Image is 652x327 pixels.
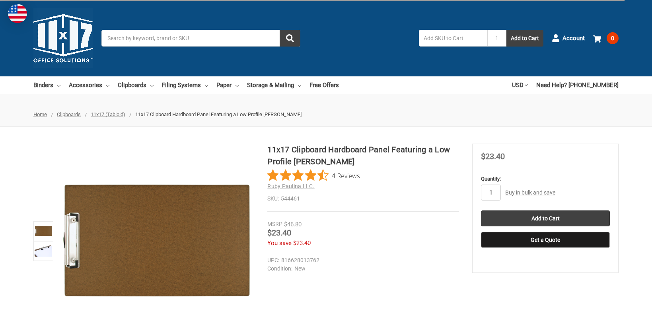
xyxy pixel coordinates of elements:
[267,228,291,237] span: $23.40
[512,76,528,94] a: USD
[293,239,311,247] span: $23.40
[91,111,125,117] a: 11x17 (Tabloid)
[33,76,60,94] a: Binders
[101,30,300,47] input: Search by keyword, brand or SKU
[505,189,555,196] a: Buy in bulk and save
[35,222,52,240] img: 11x17 Clipboard Hardboard Panel Featuring a Low Profile Clip Brown
[33,8,93,68] img: 11x17.com
[267,195,459,203] dd: 544461
[216,76,239,94] a: Paper
[481,210,610,226] input: Add to Cart
[247,76,301,94] a: Storage & Mailing
[267,265,455,273] dd: New
[57,111,81,117] a: Clipboards
[8,4,27,23] img: duty and tax information for United States
[118,76,154,94] a: Clipboards
[267,265,292,273] dt: Condition:
[607,32,619,44] span: 0
[506,30,543,47] button: Add to Cart
[419,30,487,47] input: Add SKU to Cart
[309,76,339,94] a: Free Offers
[267,256,455,265] dd: 816628013762
[332,169,360,181] span: 4 Reviews
[267,183,314,189] a: Ruby Paulina LLC.
[135,111,302,117] span: 11x17 Clipboard Hardboard Panel Featuring a Low Profile [PERSON_NAME]
[481,152,505,161] span: $23.40
[267,239,292,247] span: You save
[69,76,109,94] a: Accessories
[162,76,208,94] a: Filing Systems
[552,28,585,49] a: Account
[536,76,619,94] a: Need Help? [PHONE_NUMBER]
[586,306,652,327] iframe: Google Customer Reviews
[593,28,619,49] a: 0
[267,220,282,228] div: MSRP
[267,169,360,181] button: Rated 4.3 out of 5 stars from 4 reviews. Jump to reviews.
[562,34,585,43] span: Account
[267,195,279,203] dt: SKU:
[481,232,610,248] button: Get a Quote
[481,175,610,183] label: Quantity:
[267,144,459,167] h1: 11x17 Clipboard Hardboard Panel Featuring a Low Profile [PERSON_NAME]
[33,111,47,117] a: Home
[284,221,302,228] span: $46.80
[267,256,279,265] dt: UPC:
[35,242,52,260] img: 11x17 Clipboard Hardboard Panel Featuring a Low Profile Clip Brown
